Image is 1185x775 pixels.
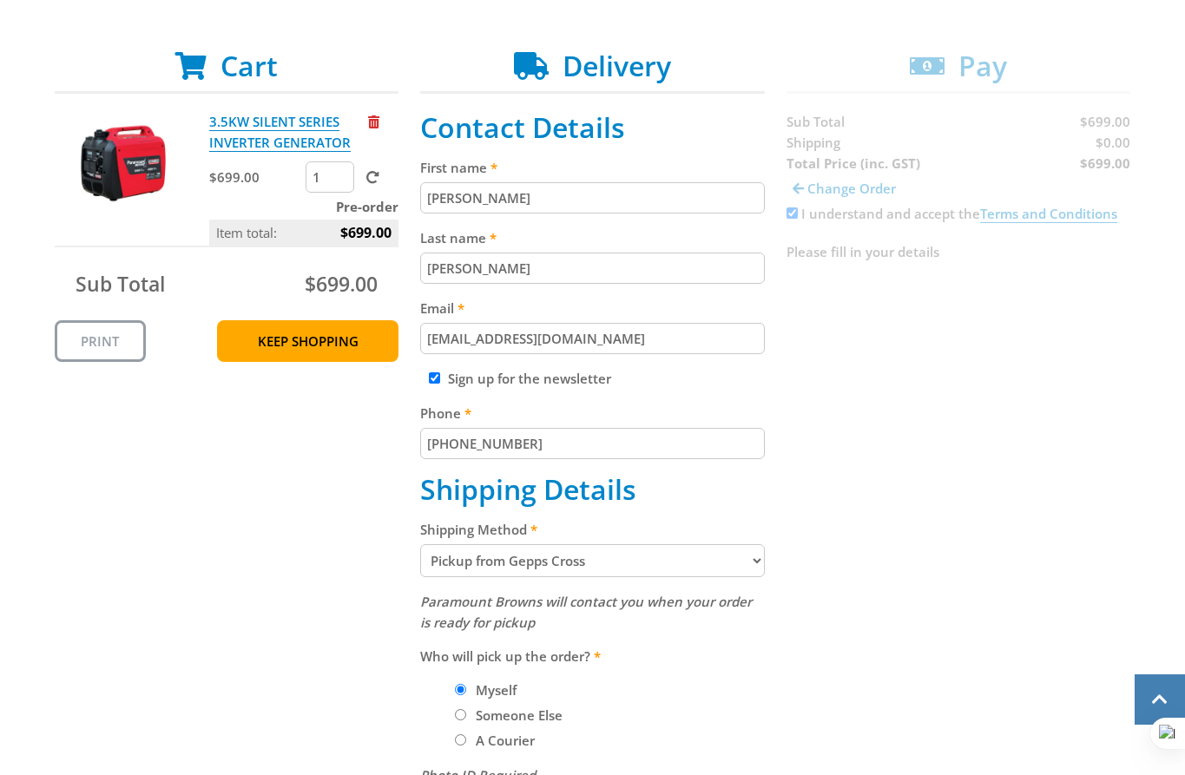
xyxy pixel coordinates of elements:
a: Print [55,320,146,362]
input: Please select who will pick up the order. [455,709,466,720]
em: Paramount Browns will contact you when your order is ready for pickup [420,593,752,631]
label: Someone Else [470,700,569,730]
a: Remove from cart [368,113,379,130]
input: Please enter your telephone number. [420,428,765,459]
span: Cart [221,47,278,84]
span: $699.00 [340,220,392,246]
input: Please enter your last name. [420,253,765,284]
span: Sub Total [76,270,165,298]
h2: Contact Details [420,111,765,144]
a: 3.5KW SILENT SERIES INVERTER GENERATOR [209,113,351,152]
input: Please select who will pick up the order. [455,684,466,695]
label: Who will pick up the order? [420,646,765,667]
img: 3.5KW SILENT SERIES INVERTER GENERATOR [71,111,175,215]
span: $699.00 [305,270,378,298]
p: Pre-order [209,196,398,217]
input: Please enter your first name. [420,182,765,213]
select: Please select a shipping method. [420,544,765,577]
input: Please select who will pick up the order. [455,734,466,745]
span: Delivery [563,47,671,84]
a: Keep Shopping [217,320,398,362]
label: First name [420,157,765,178]
h2: Shipping Details [420,473,765,506]
input: Please enter your email address. [420,323,765,354]
label: Last name [420,227,765,248]
label: Sign up for the newsletter [448,370,611,387]
p: Item total: [209,220,398,246]
label: Shipping Method [420,519,765,540]
label: A Courier [470,726,541,755]
label: Email [420,298,765,319]
label: Phone [420,403,765,424]
p: $699.00 [209,167,302,187]
label: Myself [470,675,523,705]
